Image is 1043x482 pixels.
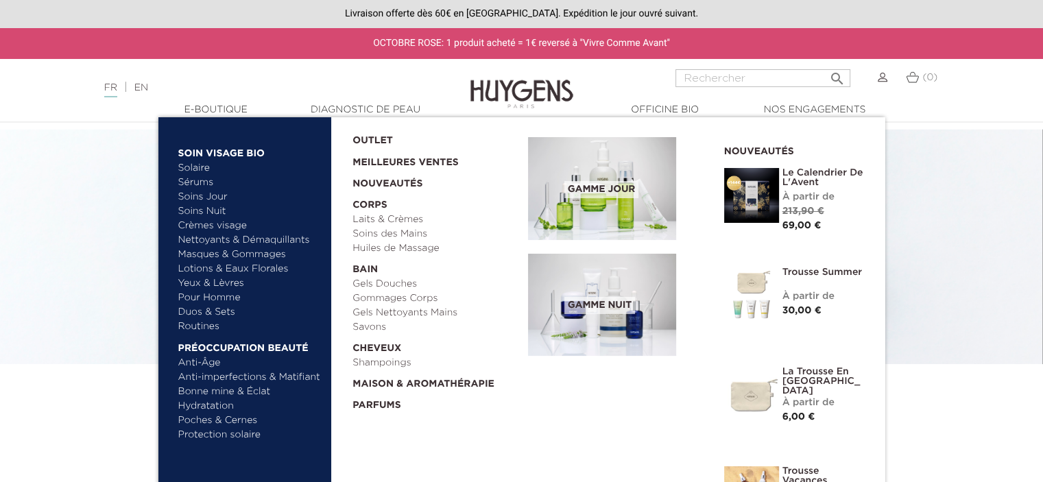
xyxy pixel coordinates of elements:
[178,399,322,413] a: Hydratation
[178,161,322,176] a: Solaire
[746,103,883,117] a: Nos engagements
[104,83,117,97] a: FR
[528,137,704,240] a: Gamme jour
[178,248,322,262] a: Masques & Gommages
[352,256,518,277] a: Bain
[178,356,322,370] a: Anti-Âge
[178,219,322,233] a: Crèmes visage
[147,103,285,117] a: E-Boutique
[352,191,518,213] a: Corps
[922,73,937,82] span: (0)
[470,58,573,110] img: Huygens
[528,254,676,357] img: routine_nuit_banner.jpg
[828,67,845,83] i: 
[352,170,518,191] a: Nouveautés
[178,334,322,356] a: Préoccupation beauté
[178,176,322,190] a: Sérums
[178,413,322,428] a: Poches & Cernes
[178,139,322,161] a: Soin Visage Bio
[352,391,518,413] a: Parfums
[134,83,148,93] a: EN
[352,277,518,291] a: Gels Douches
[178,370,322,385] a: Anti-imperfections & Matifiant
[352,356,518,370] a: Shampoings
[724,267,779,322] img: Trousse Summer
[352,213,518,227] a: Laits & Crèmes
[782,168,865,187] a: Le Calendrier de L'Avent
[178,291,322,305] a: Pour Homme
[352,241,518,256] a: Huiles de Massage
[782,396,865,410] div: À partir de
[528,137,676,240] img: routine_jour_banner.jpg
[597,103,734,117] a: Officine Bio
[782,306,822,315] span: 30,00 €
[782,412,815,422] span: 6,00 €
[782,190,865,204] div: À partir de
[724,168,779,223] img: Le Calendrier de L'Avent
[178,428,322,442] a: Protection solaire
[352,320,518,335] a: Savons
[824,65,849,84] button: 
[178,190,322,204] a: Soins Jour
[178,385,322,399] a: Bonne mine & Éclat
[297,103,434,117] a: Diagnostic de peau
[352,148,506,170] a: Meilleures Ventes
[178,233,322,248] a: Nettoyants & Démaquillants
[724,141,865,158] h2: Nouveautés
[782,267,865,277] a: Trousse Summer
[724,367,779,422] img: La Trousse en Coton
[564,297,635,314] span: Gamme nuit
[564,181,638,198] span: Gamme jour
[352,370,518,391] a: Maison & Aromathérapie
[178,262,322,276] a: Lotions & Eaux Florales
[352,227,518,241] a: Soins des Mains
[782,206,824,216] span: 213,90 €
[675,69,850,87] input: Rechercher
[178,305,322,320] a: Duos & Sets
[352,335,518,356] a: Cheveux
[178,204,309,219] a: Soins Nuit
[528,254,704,357] a: Gamme nuit
[178,320,322,334] a: Routines
[178,276,322,291] a: Yeux & Lèvres
[352,306,518,320] a: Gels Nettoyants Mains
[782,367,865,396] a: La Trousse en [GEOGRAPHIC_DATA]
[782,221,822,230] span: 69,00 €
[352,127,506,148] a: OUTLET
[782,289,865,304] div: À partir de
[97,80,424,96] div: |
[352,291,518,306] a: Gommages Corps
